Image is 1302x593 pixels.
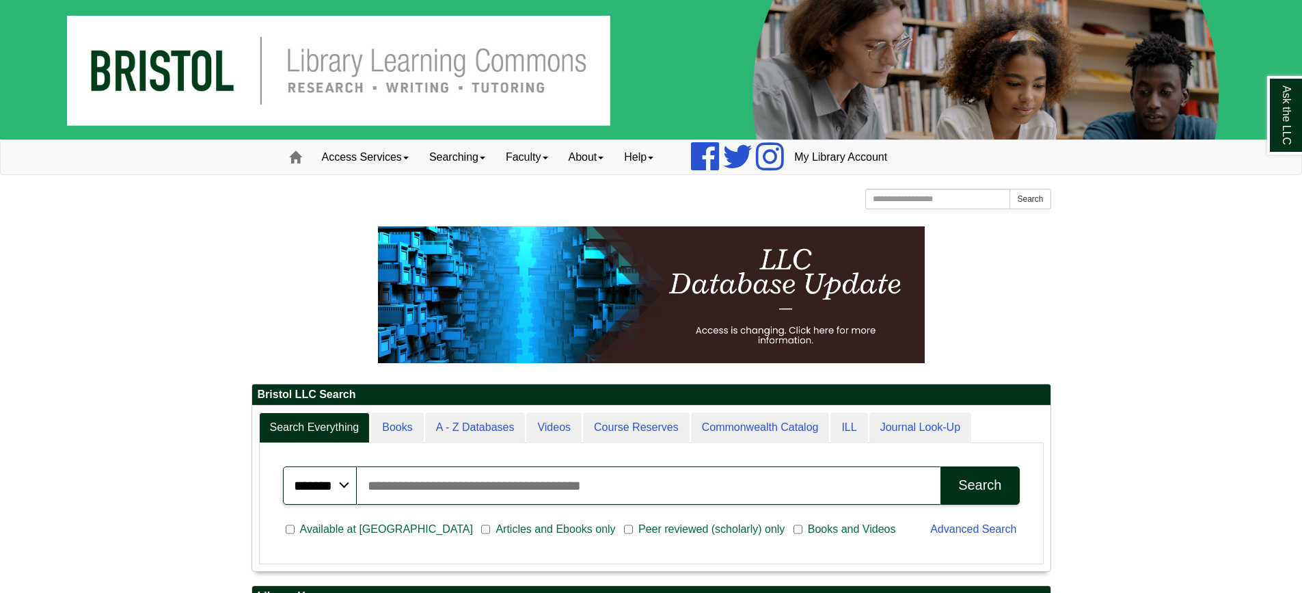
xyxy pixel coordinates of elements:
a: Access Services [312,140,419,174]
a: Faculty [496,140,558,174]
a: A - Z Databases [425,412,526,443]
a: Search Everything [259,412,370,443]
button: Search [1009,189,1050,209]
div: Search [958,477,1001,493]
a: ILL [830,412,867,443]
a: Help [614,140,664,174]
a: Videos [526,412,582,443]
a: My Library Account [784,140,897,174]
a: Advanced Search [930,523,1016,535]
span: Articles and Ebooks only [490,521,621,538]
input: Books and Videos [794,523,802,536]
a: Course Reserves [583,412,690,443]
span: Books and Videos [802,521,901,538]
a: Searching [419,140,496,174]
a: Books [371,412,423,443]
input: Articles and Ebooks only [481,523,490,536]
h2: Bristol LLC Search [252,384,1050,406]
button: Search [940,466,1019,505]
span: Peer reviewed (scholarly) only [633,521,790,538]
a: Journal Look-Up [869,412,971,443]
img: HTML tutorial [378,226,925,363]
a: Commonwealth Catalog [691,412,830,443]
span: Available at [GEOGRAPHIC_DATA] [295,521,478,538]
a: About [558,140,614,174]
input: Peer reviewed (scholarly) only [624,523,633,536]
input: Available at [GEOGRAPHIC_DATA] [286,523,295,536]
